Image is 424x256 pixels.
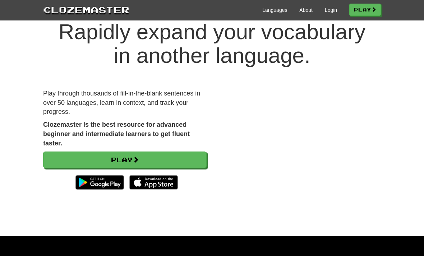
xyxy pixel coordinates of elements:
[43,3,129,16] a: Clozemaster
[43,152,207,168] a: Play
[43,121,190,146] strong: Clozemaster is the best resource for advanced beginner and intermediate learners to get fluent fa...
[262,6,287,14] a: Languages
[43,89,207,117] p: Play through thousands of fill-in-the-blank sentences in over 50 languages, learn in context, and...
[349,4,381,16] a: Play
[129,175,178,190] img: Download_on_the_App_Store_Badge_US-UK_135x40-25178aeef6eb6b83b96f5f2d004eda3bffbb37122de64afbaef7...
[299,6,313,14] a: About
[72,172,128,193] img: Get it on Google Play
[325,6,337,14] a: Login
